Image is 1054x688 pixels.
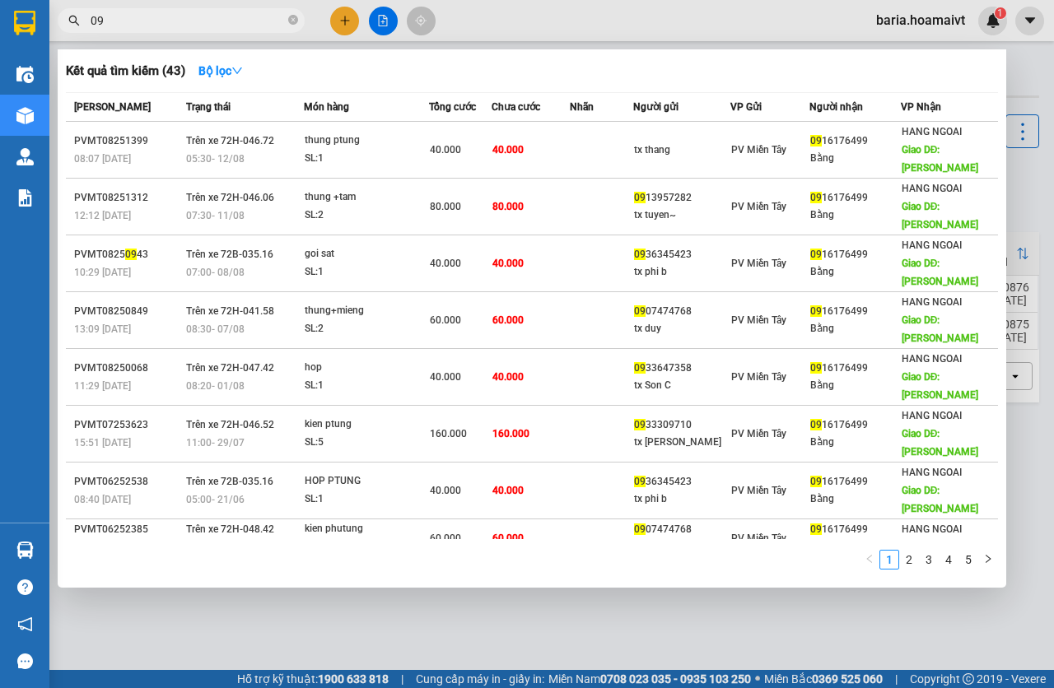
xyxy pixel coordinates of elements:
span: Món hàng [304,101,349,113]
span: 09 [810,305,822,317]
div: tx thang [634,142,730,159]
li: 4 [939,550,958,569]
li: 1 [879,550,899,569]
div: Bằng [810,538,900,556]
span: 80.000 [492,201,524,212]
div: 16176499 [810,521,900,538]
button: left [860,550,879,569]
span: 60.000 [492,532,524,544]
span: close-circle [288,13,298,29]
div: tx Son C [634,377,730,394]
span: Chưa cước [492,101,540,113]
img: warehouse-icon [16,66,34,83]
span: notification [17,616,33,632]
span: Giao DĐ: [PERSON_NAME] [902,258,978,287]
a: 2 [900,551,918,569]
div: SL: 5 [305,434,428,452]
span: Trên xe 72B-035.16 [186,476,273,487]
span: 09 [634,523,646,535]
span: Trên xe 72H-046.52 [186,419,274,430]
img: warehouse-icon [16,148,34,165]
div: SL: 2 [305,538,428,556]
div: goi sat [305,245,428,263]
a: 1 [880,551,898,569]
span: 80.000 [430,201,461,212]
span: 07:00 - 08/08 [186,267,245,278]
div: SL: 2 [305,320,428,338]
div: PVMT08250849 [74,303,181,320]
div: 16176499 [810,132,900,150]
div: SL: 1 [305,263,428,281]
span: 09 [810,476,822,487]
div: Bằng [810,207,900,224]
div: hop [305,359,428,377]
div: thung+mieng [305,302,428,320]
li: 3 [919,550,939,569]
span: 60.000 [492,314,524,326]
span: Giao DĐ: [PERSON_NAME] [902,485,978,514]
span: Trên xe 72H-046.72 [186,135,274,146]
div: PVMT08250068 [74,360,181,377]
input: Tìm tên, số ĐT hoặc mã đơn [91,12,285,30]
div: SL: 2 [305,207,428,225]
span: Trên xe 72H-047.42 [186,362,274,374]
span: right [983,554,993,564]
span: 09 [634,476,646,487]
span: PV Miền Tây [731,201,786,212]
div: 36345423 [634,473,730,490]
span: Người gửi [633,101,679,113]
span: PV Miền Tây [731,532,786,544]
a: 3 [920,551,938,569]
div: HOP PTUNG [305,472,428,490]
div: tx phi b [634,490,730,508]
span: 60.000 [430,314,461,326]
div: 16176499 [810,303,900,320]
span: 09 [810,192,822,203]
span: 09 [634,419,646,430]
div: 36345423 [634,246,730,263]
span: 15:51 [DATE] [74,437,131,449]
div: PVMT07253623 [74,416,181,434]
div: 16176499 [810,473,900,490]
li: Previous Page [860,550,879,569]
span: Giao DĐ: [PERSON_NAME] [902,201,978,230]
span: 08:30 - 07/08 [186,323,245,335]
div: Bằng [810,263,900,281]
span: Trên xe 72B-035.16 [186,249,273,260]
div: 33309710 [634,416,730,434]
span: HANG NGOAI [902,410,962,421]
span: 09 [634,192,646,203]
a: 5 [959,551,977,569]
span: Nhãn [570,101,594,113]
span: Giao DĐ: [PERSON_NAME] [902,371,978,401]
div: 13957282 [634,189,730,207]
div: Bằng [810,320,900,337]
span: HANG NGOAI [902,239,962,251]
span: Trên xe 72H-046.06 [186,192,274,203]
div: 16176499 [810,246,900,263]
span: Tổng cước [429,101,476,113]
span: down [231,65,243,77]
span: Người nhận [809,101,863,113]
span: HANG NGOAI [902,126,962,137]
span: Giao DĐ: [PERSON_NAME] [902,144,978,174]
span: PV Miền Tây [731,144,786,156]
div: PVMT08251399 [74,132,181,150]
div: thung +tam [305,188,428,207]
div: Bằng [810,377,900,394]
span: 13:09 [DATE] [74,323,131,335]
div: Bằng [810,490,900,508]
span: close-circle [288,15,298,25]
button: right [978,550,998,569]
span: 09 [634,305,646,317]
div: tx tuyen~ [634,207,730,224]
h3: Kết quả tìm kiếm ( 43 ) [66,63,185,80]
span: search [68,15,80,26]
span: 40.000 [492,258,524,269]
span: PV Miền Tây [731,314,786,326]
span: HANG NGOAI [902,296,962,308]
div: 33647358 [634,360,730,377]
span: 09 [634,249,646,260]
span: 40.000 [430,258,461,269]
li: 5 [958,550,978,569]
